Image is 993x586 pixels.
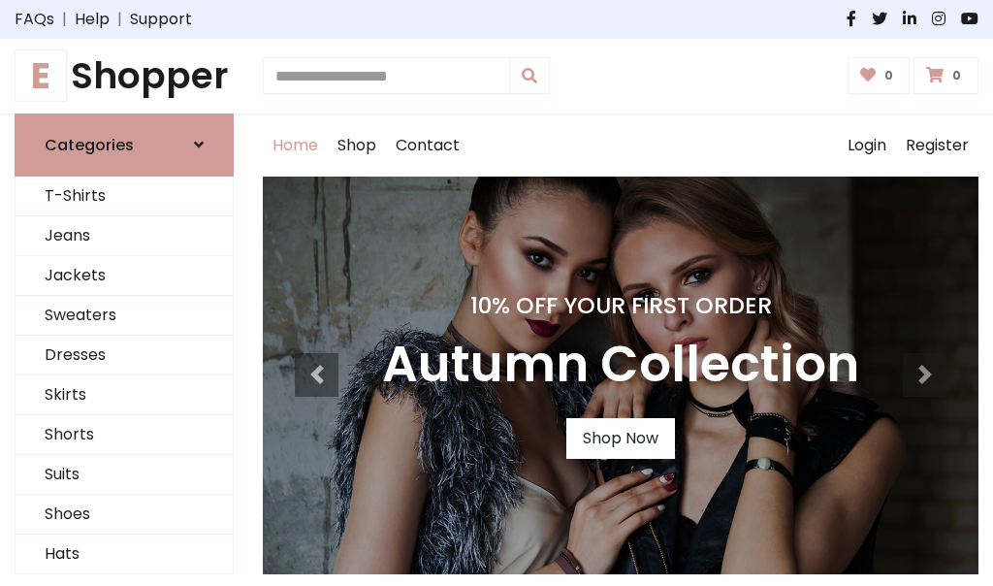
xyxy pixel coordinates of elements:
[16,415,233,455] a: Shorts
[947,67,966,84] span: 0
[16,336,233,375] a: Dresses
[16,535,233,574] a: Hats
[16,177,233,216] a: T-Shirts
[382,292,859,319] h4: 10% Off Your First Order
[15,54,234,98] a: EShopper
[880,67,898,84] span: 0
[16,296,233,336] a: Sweaters
[838,114,896,177] a: Login
[15,49,67,102] span: E
[110,8,130,31] span: |
[913,57,978,94] a: 0
[263,114,328,177] a: Home
[15,114,234,177] a: Categories
[15,54,234,98] h1: Shopper
[54,8,75,31] span: |
[16,455,233,495] a: Suits
[16,375,233,415] a: Skirts
[130,8,192,31] a: Support
[896,114,978,177] a: Register
[16,495,233,535] a: Shoes
[15,8,54,31] a: FAQs
[566,418,675,459] a: Shop Now
[328,114,386,177] a: Shop
[848,57,911,94] a: 0
[382,335,859,395] h3: Autumn Collection
[386,114,469,177] a: Contact
[16,216,233,256] a: Jeans
[75,8,110,31] a: Help
[16,256,233,296] a: Jackets
[45,136,134,154] h6: Categories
